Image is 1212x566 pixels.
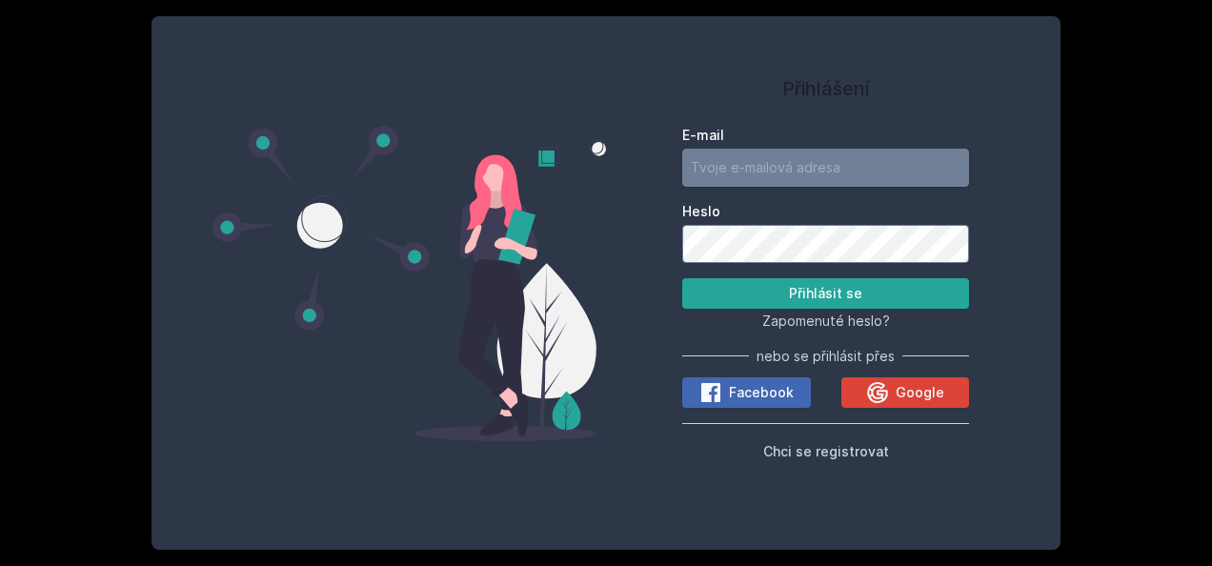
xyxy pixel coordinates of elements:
span: nebo se přihlásit přes [757,347,895,366]
button: Facebook [682,377,811,408]
span: Chci se registrovat [763,443,889,459]
button: Chci se registrovat [763,439,889,462]
span: Facebook [729,383,794,402]
label: E-mail [682,126,969,145]
label: Heslo [682,202,969,221]
button: Google [841,377,970,408]
span: Zapomenuté heslo? [762,313,890,329]
span: Google [896,383,944,402]
button: Přihlásit se [682,278,969,309]
h1: Přihlášení [682,74,969,103]
input: Tvoje e-mailová adresa [682,149,969,187]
